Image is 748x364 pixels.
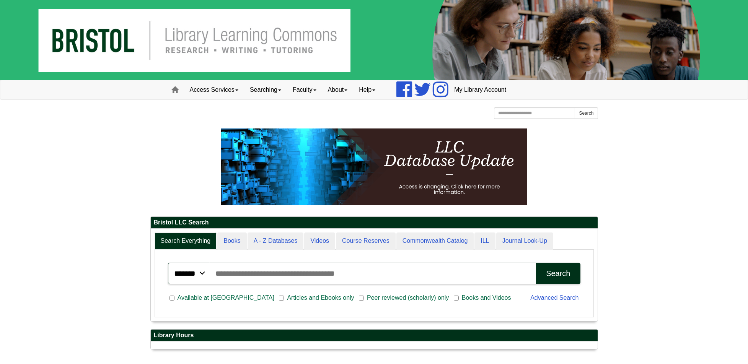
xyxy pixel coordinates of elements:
[496,232,553,250] a: Journal Look-Up
[155,232,217,250] a: Search Everything
[336,232,396,250] a: Course Reserves
[459,293,514,302] span: Books and Videos
[474,232,495,250] a: ILL
[546,269,570,278] div: Search
[448,80,512,99] a: My Library Account
[530,294,579,301] a: Advanced Search
[279,295,284,302] input: Articles and Ebooks only
[359,295,364,302] input: Peer reviewed (scholarly) only
[304,232,335,250] a: Videos
[174,293,277,302] span: Available at [GEOGRAPHIC_DATA]
[221,128,527,205] img: HTML tutorial
[151,330,598,341] h2: Library Hours
[287,80,322,99] a: Faculty
[244,80,287,99] a: Searching
[322,80,354,99] a: About
[184,80,244,99] a: Access Services
[353,80,381,99] a: Help
[575,107,598,119] button: Search
[454,295,459,302] input: Books and Videos
[169,295,174,302] input: Available at [GEOGRAPHIC_DATA]
[284,293,357,302] span: Articles and Ebooks only
[536,263,580,284] button: Search
[364,293,452,302] span: Peer reviewed (scholarly) only
[217,232,246,250] a: Books
[151,217,598,229] h2: Bristol LLC Search
[248,232,304,250] a: A - Z Databases
[396,232,474,250] a: Commonwealth Catalog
